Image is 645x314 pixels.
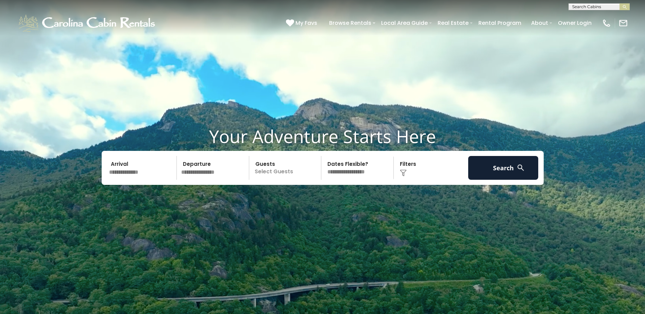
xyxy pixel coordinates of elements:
[295,19,317,27] span: My Favs
[602,18,611,28] img: phone-regular-white.png
[286,19,319,28] a: My Favs
[528,17,551,29] a: About
[5,126,640,147] h1: Your Adventure Starts Here
[516,163,525,172] img: search-regular-white.png
[400,170,407,176] img: filter--v1.png
[326,17,375,29] a: Browse Rentals
[555,17,595,29] a: Owner Login
[17,13,158,33] img: White-1-1-2.png
[378,17,431,29] a: Local Area Guide
[475,17,525,29] a: Rental Program
[468,156,539,180] button: Search
[618,18,628,28] img: mail-regular-white.png
[434,17,472,29] a: Real Estate
[251,156,321,180] p: Select Guests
